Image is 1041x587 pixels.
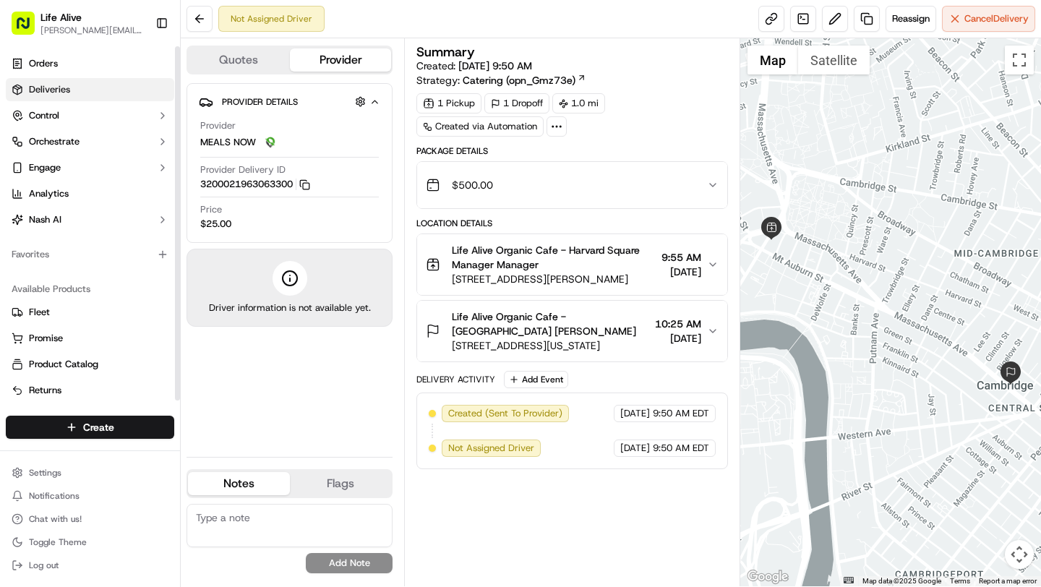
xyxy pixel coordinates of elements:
[188,472,290,495] button: Notes
[452,178,493,192] span: $500.00
[29,306,50,319] span: Fleet
[209,301,371,314] span: Driver information is not available yet.
[844,577,854,583] button: Keyboard shortcuts
[661,250,701,265] span: 9:55 AM
[6,327,174,350] button: Promise
[12,358,168,371] a: Product Catalog
[6,532,174,552] button: Toggle Theme
[14,138,40,164] img: 1736555255976-a54dd68f-1ca7-489b-9aae-adbdc363a1c4
[116,204,238,230] a: 💻API Documentation
[6,243,174,266] div: Favorites
[137,210,232,224] span: API Documentation
[199,90,380,113] button: Provider Details
[200,203,222,216] span: Price
[744,567,792,586] a: Open this area in Google Maps (opens a new window)
[416,93,481,113] div: 1 Pickup
[29,358,98,371] span: Product Catalog
[29,384,61,397] span: Returns
[942,6,1035,32] button: CancelDelivery
[14,58,263,81] p: Welcome 👋
[6,182,174,205] a: Analytics
[504,371,568,388] button: Add Event
[979,577,1037,585] a: Report a map error
[200,136,256,149] span: MEALS NOW
[122,211,134,223] div: 💻
[463,73,586,87] a: Catering (opn_Gmz73e)
[14,211,26,223] div: 📗
[12,332,168,345] a: Promise
[29,109,59,122] span: Control
[6,486,174,506] button: Notifications
[892,12,930,25] span: Reassign
[416,73,586,87] div: Strategy:
[290,472,392,495] button: Flags
[222,96,298,108] span: Provider Details
[6,130,174,153] button: Orchestrate
[290,48,392,72] button: Provider
[655,317,701,331] span: 10:25 AM
[29,135,80,148] span: Orchestrate
[416,46,475,59] h3: Summary
[29,210,111,224] span: Knowledge Base
[417,301,727,361] button: Life Alive Organic Cafe - [GEOGRAPHIC_DATA] [PERSON_NAME][STREET_ADDRESS][US_STATE]10:25 AM[DATE]
[653,407,709,420] span: 9:50 AM EDT
[463,73,575,87] span: Catering (opn_Gmz73e)
[417,162,727,208] button: $500.00
[620,442,650,455] span: [DATE]
[6,52,174,75] a: Orders
[6,78,174,101] a: Deliveries
[246,142,263,160] button: Start new chat
[416,59,532,73] span: Created:
[1005,46,1034,74] button: Toggle fullscreen view
[29,513,82,525] span: Chat with us!
[6,6,150,40] button: Life Alive[PERSON_NAME][EMAIL_ADDRESS][DOMAIN_NAME]
[29,213,61,226] span: Nash AI
[416,116,544,137] div: Created via Automation
[744,567,792,586] img: Google
[29,560,59,571] span: Log out
[38,93,260,108] input: Got a question? Start typing here...
[200,178,310,191] button: 3200021963063300
[6,208,174,231] button: Nash AI
[620,407,650,420] span: [DATE]
[83,420,114,434] span: Create
[29,536,87,548] span: Toggle Theme
[9,204,116,230] a: 📗Knowledge Base
[102,244,175,256] a: Powered byPylon
[6,379,174,402] button: Returns
[49,153,183,164] div: We're available if you need us!
[40,10,82,25] button: Life Alive
[417,234,727,295] button: Life Alive Organic Cafe - Harvard Square Manager Manager[STREET_ADDRESS][PERSON_NAME]9:55 AM[DATE]
[29,332,63,345] span: Promise
[6,156,174,179] button: Engage
[188,48,290,72] button: Quotes
[6,555,174,575] button: Log out
[29,57,58,70] span: Orders
[14,14,43,43] img: Nash
[200,163,286,176] span: Provider Delivery ID
[40,25,144,36] button: [PERSON_NAME][EMAIL_ADDRESS][DOMAIN_NAME]
[1005,540,1034,569] button: Map camera controls
[452,338,648,353] span: [STREET_ADDRESS][US_STATE]
[452,272,655,286] span: [STREET_ADDRESS][PERSON_NAME]
[416,218,727,229] div: Location Details
[416,374,495,385] div: Delivery Activity
[448,407,562,420] span: Created (Sent To Provider)
[452,309,648,338] span: Life Alive Organic Cafe - [GEOGRAPHIC_DATA] [PERSON_NAME]
[6,463,174,483] button: Settings
[655,331,701,346] span: [DATE]
[6,353,174,376] button: Product Catalog
[6,509,174,529] button: Chat with us!
[49,138,237,153] div: Start new chat
[29,161,61,174] span: Engage
[448,442,534,455] span: Not Assigned Driver
[6,416,174,439] button: Create
[798,46,870,74] button: Show satellite imagery
[12,306,168,319] a: Fleet
[653,442,709,455] span: 9:50 AM EDT
[747,46,798,74] button: Show street map
[950,577,970,585] a: Terms (opens in new tab)
[458,59,532,72] span: [DATE] 9:50 AM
